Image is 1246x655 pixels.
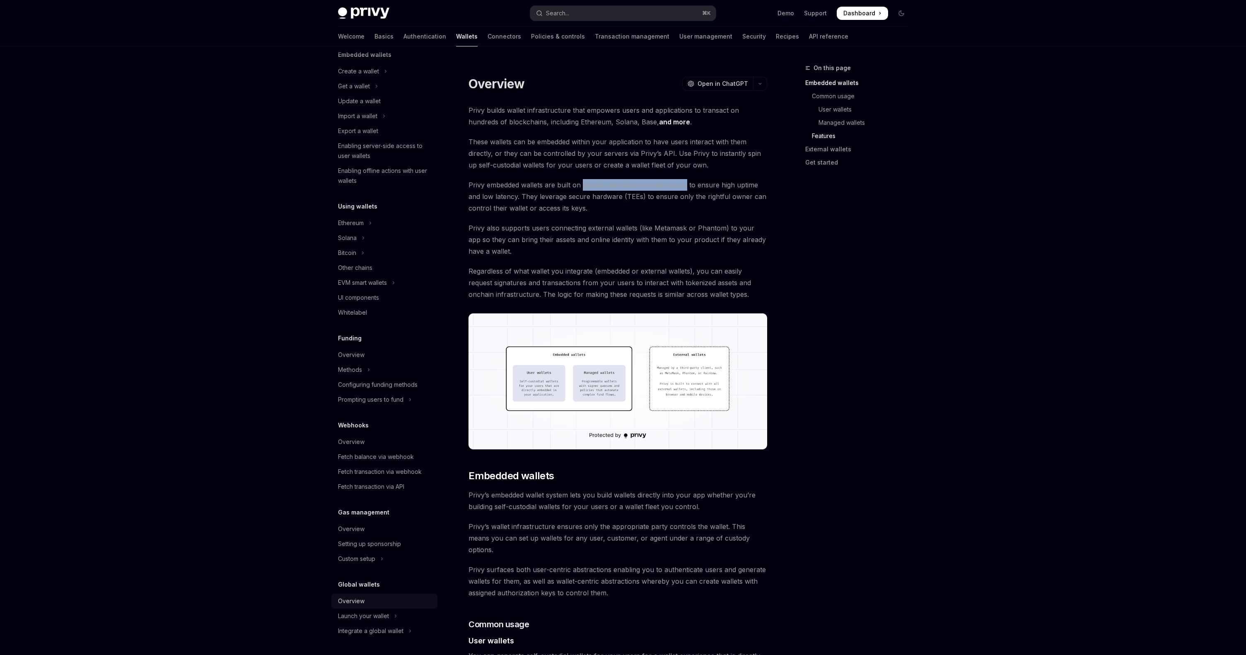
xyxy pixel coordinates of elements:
a: Fetch balance via webhook [331,449,437,464]
div: Fetch balance via webhook [338,452,414,462]
span: Privy embedded wallets are built on globally distributed infrastructure to ensure high uptime and... [468,179,767,214]
h5: Funding [338,333,362,343]
div: Bitcoin [338,248,356,258]
a: Other chains [331,260,437,275]
div: Enabling offline actions with user wallets [338,166,432,186]
a: and more [659,118,690,126]
a: Overview [331,347,437,362]
button: Toggle Custom setup section [331,551,437,566]
div: Ethereum [338,218,364,228]
a: Basics [374,27,394,46]
span: On this page [814,63,851,73]
div: Launch your wallet [338,611,389,621]
a: Overview [331,594,437,609]
div: Whitelabel [338,308,367,318]
button: Toggle EVM smart wallets section [331,275,437,290]
div: Fetch transaction via API [338,482,404,492]
div: Export a wallet [338,126,378,136]
div: Integrate a global wallet [338,626,403,636]
a: Connectors [488,27,521,46]
div: Overview [338,524,365,534]
span: Privy’s wallet infrastructure ensures only the appropriate party controls the wallet. This means ... [468,521,767,556]
a: Transaction management [595,27,669,46]
a: Configuring funding methods [331,377,437,392]
a: Setting up sponsorship [331,536,437,551]
h5: Using wallets [338,201,377,211]
span: ⌘ K [702,10,711,17]
span: These wallets can be embedded within your application to have users interact with them directly, ... [468,136,767,171]
button: Toggle Launch your wallet section [331,609,437,623]
span: Privy’s embedded wallet system lets you build wallets directly into your app whether you’re build... [468,489,767,512]
span: Privy surfaces both user-centric abstractions enabling you to authenticate users and generate wal... [468,564,767,599]
a: Overview [331,522,437,536]
span: Common usage [468,619,529,630]
div: Overview [338,350,365,360]
img: images/walletoverview.png [468,313,767,449]
button: Toggle Get a wallet section [331,79,437,94]
a: Get started [805,156,915,169]
span: Dashboard [843,9,875,17]
button: Toggle Prompting users to fund section [331,392,437,407]
button: Open search [530,6,716,21]
div: Get a wallet [338,81,370,91]
div: Enabling server-side access to user wallets [338,141,432,161]
a: Dashboard [837,7,888,20]
div: EVM smart wallets [338,278,387,288]
a: Security [742,27,766,46]
a: Support [804,9,827,17]
a: UI components [331,290,437,305]
div: Fetch transaction via webhook [338,467,422,477]
a: Whitelabel [331,305,437,320]
div: Configuring funding methods [338,380,418,390]
div: Import a wallet [338,111,377,121]
a: Policies & controls [531,27,585,46]
div: Methods [338,365,362,375]
a: Enabling server-side access to user wallets [331,138,437,163]
a: API reference [809,27,848,46]
button: Toggle Import a wallet section [331,109,437,124]
h5: Webhooks [338,420,369,430]
a: Enabling offline actions with user wallets [331,163,437,188]
a: Welcome [338,27,365,46]
h5: Gas management [338,507,389,517]
a: Fetch transaction via API [331,479,437,494]
a: User wallets [805,103,915,116]
button: Toggle Methods section [331,362,437,377]
h5: Global wallets [338,580,380,589]
a: Update a wallet [331,94,437,109]
a: Authentication [403,27,446,46]
a: Embedded wallets [805,76,915,90]
a: Export a wallet [331,124,437,138]
img: dark logo [338,7,389,19]
a: Fetch transaction via webhook [331,464,437,479]
span: Open in ChatGPT [698,80,748,88]
button: Toggle Ethereum section [331,216,437,230]
div: Search... [546,8,569,18]
a: Wallets [456,27,478,46]
div: Create a wallet [338,66,379,76]
div: UI components [338,293,379,303]
button: Toggle dark mode [895,7,908,20]
span: Regardless of what wallet you integrate (embedded or external wallets), you can easily request si... [468,265,767,300]
button: Toggle Create a wallet section [331,64,437,79]
h1: Overview [468,76,524,91]
a: User management [679,27,732,46]
button: Toggle Solana section [331,230,437,245]
div: Setting up sponsorship [338,539,401,549]
a: Features [805,129,915,143]
a: External wallets [805,143,915,156]
button: Open in ChatGPT [682,77,753,91]
div: Other chains [338,263,372,273]
div: Update a wallet [338,96,381,106]
button: Toggle Integrate a global wallet section [331,623,437,638]
div: Prompting users to fund [338,395,403,405]
a: Overview [331,434,437,449]
a: Common usage [805,90,915,103]
span: Embedded wallets [468,469,554,483]
div: Solana [338,233,357,243]
a: Recipes [776,27,799,46]
a: Demo [778,9,794,17]
span: Privy builds wallet infrastructure that empowers users and applications to transact on hundreds o... [468,104,767,128]
a: Managed wallets [805,116,915,129]
button: Toggle Bitcoin section [331,245,437,260]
